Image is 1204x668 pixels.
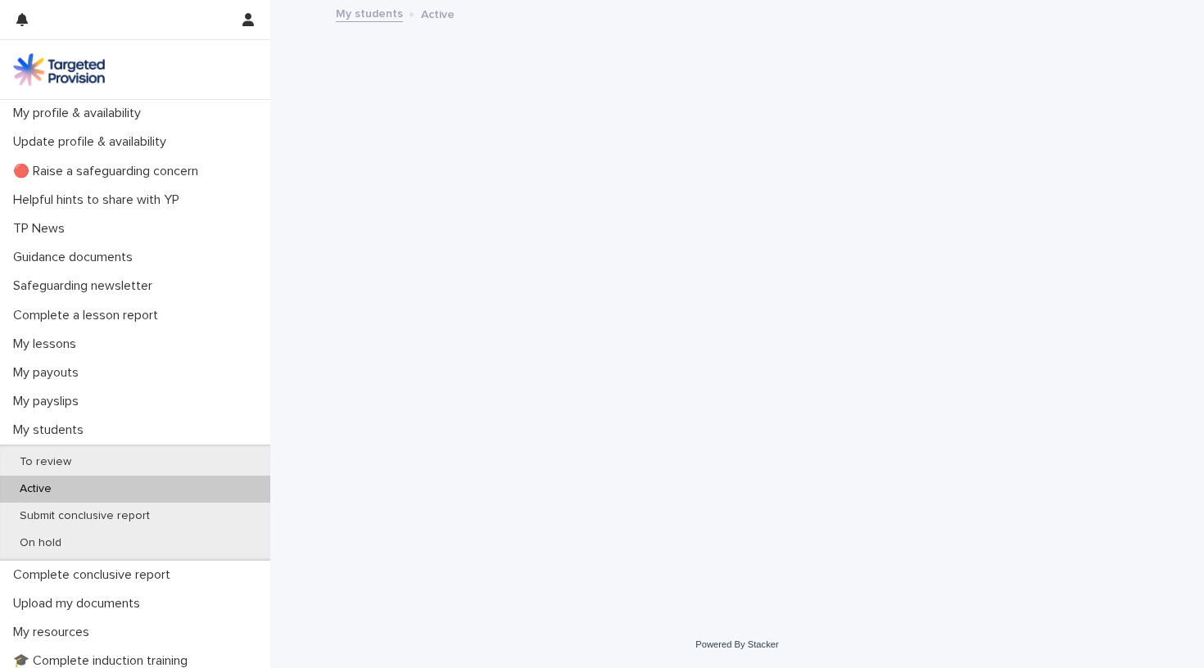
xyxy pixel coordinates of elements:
p: My students [7,422,97,438]
img: M5nRWzHhSzIhMunXDL62 [13,53,105,86]
p: Active [7,482,65,496]
p: On hold [7,536,75,550]
p: Helpful hints to share with YP [7,192,192,208]
p: My lessons [7,336,89,352]
p: My payouts [7,365,92,381]
p: Complete a lesson report [7,308,171,323]
p: Safeguarding newsletter [7,278,165,294]
p: To review [7,455,84,469]
p: Update profile & availability [7,134,179,150]
p: Submit conclusive report [7,509,163,523]
p: Upload my documents [7,596,153,612]
p: Active [421,4,455,22]
p: Guidance documents [7,250,146,265]
p: My resources [7,625,102,640]
a: My students [336,3,403,22]
p: 🔴 Raise a safeguarding concern [7,164,211,179]
p: My profile & availability [7,106,154,121]
p: My payslips [7,394,92,409]
p: Complete conclusive report [7,567,183,583]
p: TP News [7,221,78,237]
a: Powered By Stacker [695,639,778,649]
